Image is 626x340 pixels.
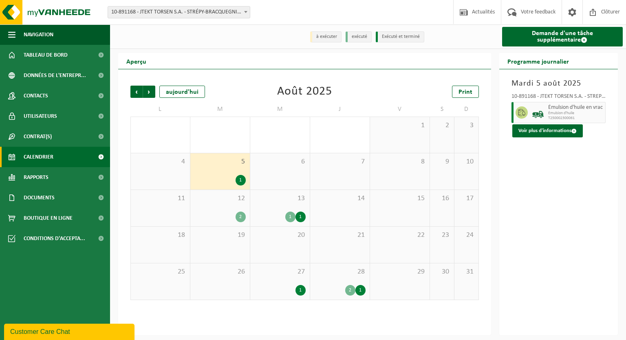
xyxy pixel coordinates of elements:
span: 2 [434,121,450,130]
td: S [430,102,454,117]
span: 4 [135,157,186,166]
h3: Mardi 5 août 2025 [511,77,606,90]
span: 28 [314,267,366,276]
li: exécuté [346,31,372,42]
span: 6 [254,157,306,166]
span: 10-891168 - JTEKT TORSEN S.A. - STRÉPY-BRACQUEGNIES [108,7,250,18]
span: Documents [24,188,55,208]
td: V [370,102,430,117]
td: D [454,102,479,117]
span: Données de l'entrepr... [24,65,86,86]
li: Exécuté et terminé [376,31,424,42]
td: L [130,102,190,117]
span: 15 [374,194,425,203]
td: M [250,102,310,117]
div: Août 2025 [277,86,332,98]
span: 10 [458,157,474,166]
span: Contacts [24,86,48,106]
span: 13 [254,194,306,203]
li: à exécuter [310,31,342,42]
span: 25 [135,267,186,276]
button: Voir plus d'informations [512,124,583,137]
div: aujourd'hui [159,86,205,98]
img: BL-LQ-LV [532,106,544,119]
span: Print [458,89,472,95]
span: T250002300061 [548,116,604,121]
span: Émulsion d'huile [548,111,604,116]
span: 20 [254,231,306,240]
span: 27 [254,267,306,276]
span: 11 [135,194,186,203]
iframe: chat widget [4,322,136,340]
span: 30 [434,267,450,276]
span: 12 [194,194,246,203]
span: Suivant [143,86,155,98]
span: 1 [374,121,425,130]
span: 17 [458,194,474,203]
span: Émulsion d'huile en vrac [548,104,604,111]
span: 21 [314,231,366,240]
span: 7 [314,157,366,166]
td: J [310,102,370,117]
span: Tableau de bord [24,45,68,65]
div: 1 [285,212,295,222]
div: 2 [236,212,246,222]
span: 14 [314,194,366,203]
span: 16 [434,194,450,203]
h2: Aperçu [118,53,154,69]
div: 1 [295,212,306,222]
span: 8 [374,157,425,166]
div: 1 [355,285,366,296]
span: Précédent [130,86,143,98]
span: 19 [194,231,246,240]
a: Demande d'une tâche supplémentaire [502,27,623,46]
span: Rapports [24,167,48,188]
span: 31 [458,267,474,276]
span: Boutique en ligne [24,208,73,228]
div: 2 [345,285,355,296]
a: Print [452,86,479,98]
span: 23 [434,231,450,240]
td: M [190,102,250,117]
div: 10-891168 - JTEKT TORSEN S.A. - STRÉPY-BRACQUEGNIES [511,94,606,102]
div: 1 [295,285,306,296]
span: 3 [458,121,474,130]
span: 22 [374,231,425,240]
span: 18 [135,231,186,240]
span: 9 [434,157,450,166]
span: 29 [374,267,425,276]
span: Utilisateurs [24,106,57,126]
span: 5 [194,157,246,166]
h2: Programme journalier [499,53,577,69]
span: 26 [194,267,246,276]
span: Calendrier [24,147,53,167]
span: 10-891168 - JTEKT TORSEN S.A. - STRÉPY-BRACQUEGNIES [108,6,250,18]
span: 24 [458,231,474,240]
span: Conditions d'accepta... [24,228,85,249]
div: 1 [236,175,246,185]
span: Navigation [24,24,53,45]
span: Contrat(s) [24,126,52,147]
